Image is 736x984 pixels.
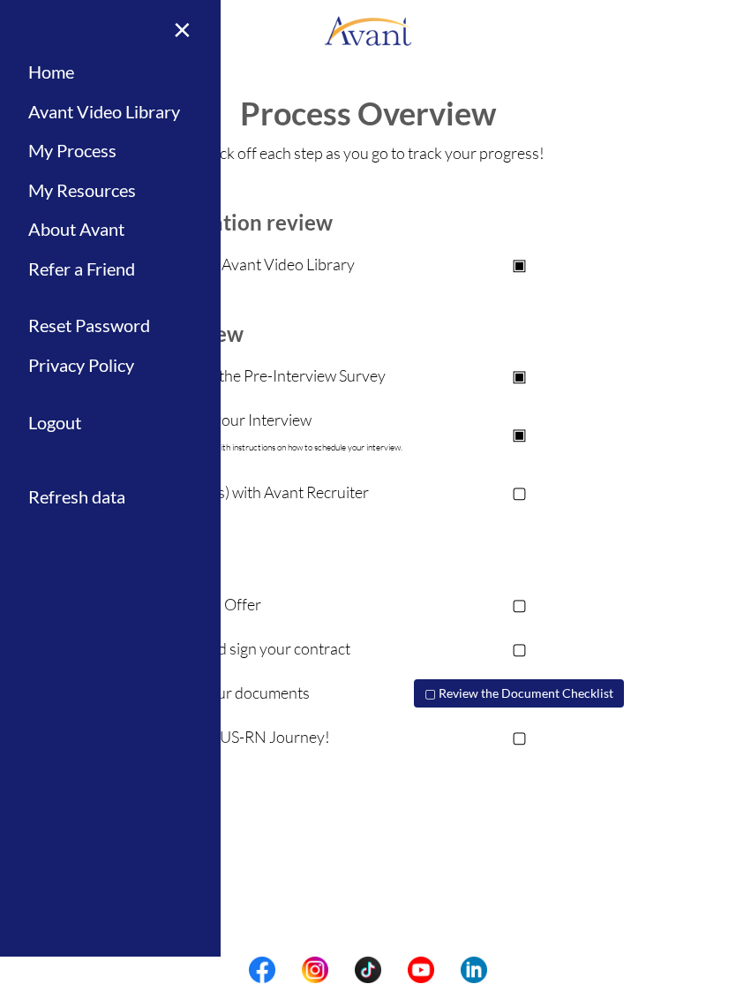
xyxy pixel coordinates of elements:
[150,364,407,389] p: Complete the Pre-Interview Survey
[249,958,275,984] img: fb.png
[150,725,407,750] p: Start your US-RN Journey!
[408,364,631,389] p: ▣
[150,210,333,236] b: Application review
[150,481,407,505] p: Interview(s) with Avant Recruiter
[461,958,487,984] img: li.png
[434,958,461,984] img: blank.png
[408,637,631,662] p: ▢
[408,958,434,984] img: yt.png
[18,141,718,166] p: Check off each step as you go to track your progress!
[414,680,624,708] button: ▢ Review the Document Checklist
[150,443,402,454] font: We will email you with instructions on how to schedule your interview.
[150,681,407,706] p: Gather your documents
[150,637,407,662] p: Review and sign your contract
[408,725,631,750] p: ▢
[355,958,381,984] img: tt.png
[408,593,631,617] p: ▢
[408,481,631,505] p: ▢
[408,253,631,277] p: ▣
[18,97,718,132] h1: Process Overview
[381,958,408,984] img: blank.png
[150,253,407,277] p: Watch the Avant Video Library
[275,958,302,984] img: blank.png
[302,958,328,984] img: in.png
[324,4,412,57] img: logo.png
[408,422,631,447] p: ▣
[150,408,407,461] p: Schedule your Interview
[150,593,407,617] p: Receive an Offer
[328,958,355,984] img: blank.png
